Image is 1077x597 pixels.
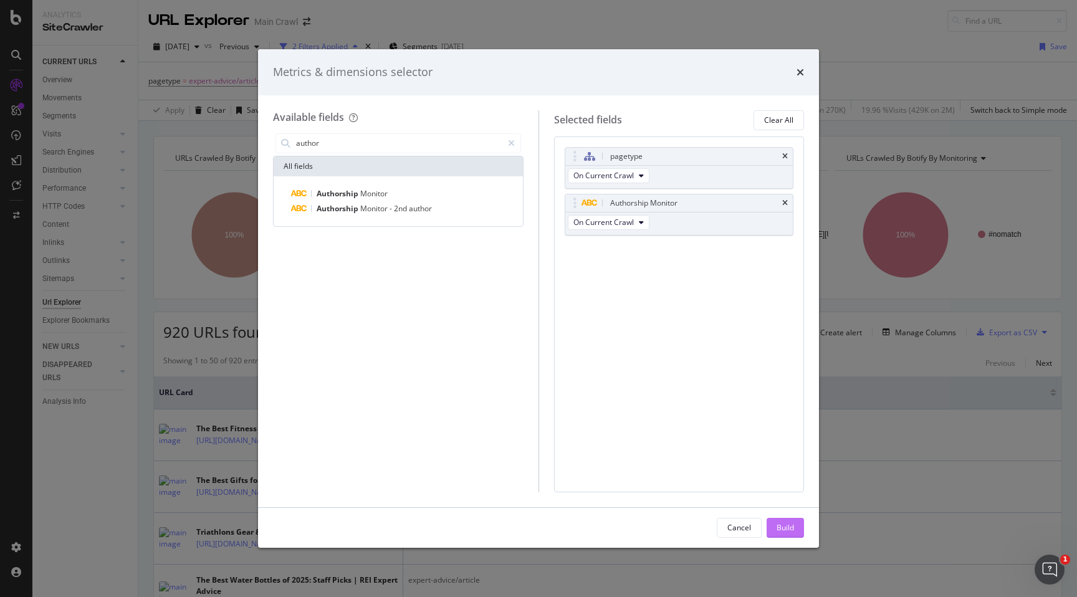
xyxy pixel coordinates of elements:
[568,168,649,183] button: On Current Crawl
[273,110,344,124] div: Available fields
[360,203,390,214] span: Monitor
[295,134,502,153] input: Search by field name
[394,203,409,214] span: 2nd
[565,194,794,236] div: Authorship MonitortimesOn Current Crawl
[554,113,622,127] div: Selected fields
[610,150,643,163] div: pagetype
[764,115,793,125] div: Clear All
[1035,555,1065,585] iframe: Intercom live chat
[754,110,804,130] button: Clear All
[317,188,360,199] span: Authorship
[258,49,819,548] div: modal
[274,156,523,176] div: All fields
[273,64,433,80] div: Metrics & dimensions selector
[727,522,751,533] div: Cancel
[797,64,804,80] div: times
[782,153,788,160] div: times
[409,203,432,214] span: author
[767,518,804,538] button: Build
[390,203,394,214] span: -
[610,197,677,209] div: Authorship Monitor
[360,188,388,199] span: Monitor
[565,147,794,189] div: pagetypetimesOn Current Crawl
[777,522,794,533] div: Build
[568,215,649,230] button: On Current Crawl
[782,199,788,207] div: times
[573,217,634,227] span: On Current Crawl
[573,170,634,181] span: On Current Crawl
[1060,555,1070,565] span: 1
[317,203,360,214] span: Authorship
[717,518,762,538] button: Cancel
